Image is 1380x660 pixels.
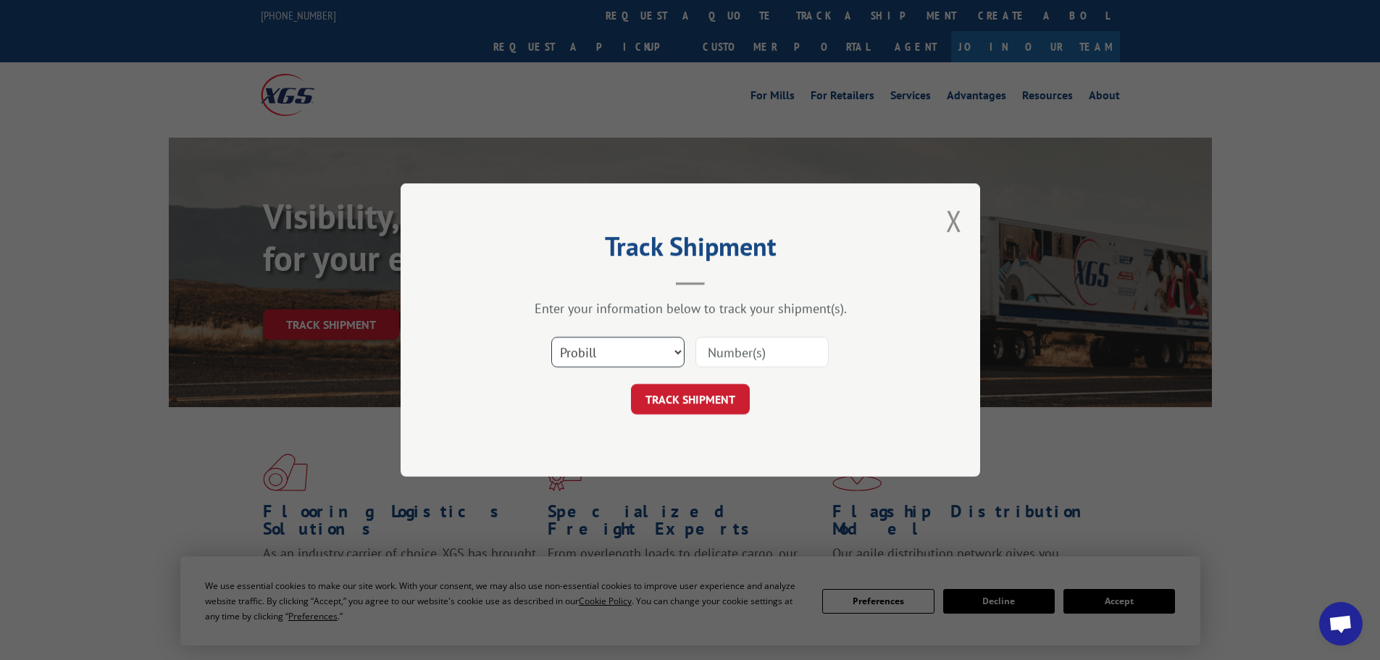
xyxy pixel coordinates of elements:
[473,236,908,264] h2: Track Shipment
[631,384,750,414] button: TRACK SHIPMENT
[1319,602,1363,646] div: Open chat
[473,300,908,317] div: Enter your information below to track your shipment(s).
[946,201,962,240] button: Close modal
[695,337,829,367] input: Number(s)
